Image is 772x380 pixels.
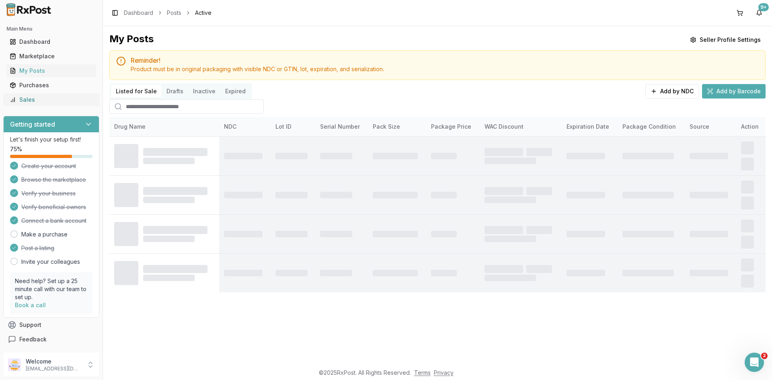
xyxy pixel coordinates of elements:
[10,145,22,153] span: 75 %
[414,369,431,376] a: Terms
[434,369,454,376] a: Privacy
[736,117,766,136] th: Action
[761,353,768,359] span: 2
[3,93,99,106] button: Sales
[21,203,86,211] span: Verify beneficial owners
[167,9,181,17] a: Posts
[188,85,220,98] button: Inactive
[8,358,21,371] img: User avatar
[3,79,99,92] button: Purchases
[19,335,47,343] span: Feedback
[220,85,250,98] button: Expired
[758,3,769,11] div: 9+
[21,176,86,184] span: Browse the marketplace
[618,117,685,136] th: Package Condition
[562,117,618,136] th: Expiration Date
[21,258,80,266] a: Invite your colleagues
[124,9,211,17] nav: breadcrumb
[219,117,271,136] th: NDC
[162,85,188,98] button: Drafts
[645,84,699,99] button: Add by NDC
[480,117,562,136] th: WAC Discount
[6,78,96,92] a: Purchases
[15,277,88,301] p: Need help? Set up a 25 minute call with our team to set up.
[10,52,93,60] div: Marketplace
[10,81,93,89] div: Purchases
[753,6,766,19] button: 9+
[21,162,76,170] span: Create your account
[368,117,426,136] th: Pack Size
[21,230,68,238] a: Make a purchase
[315,117,368,136] th: Serial Number
[3,318,99,332] button: Support
[6,26,96,32] h2: Main Menu
[6,92,96,107] a: Sales
[426,117,479,136] th: Package Price
[3,332,99,347] button: Feedback
[3,64,99,77] button: My Posts
[3,35,99,48] button: Dashboard
[131,57,759,64] h5: Reminder!
[10,119,55,129] h3: Getting started
[195,9,211,17] span: Active
[6,35,96,49] a: Dashboard
[111,85,162,98] button: Listed for Sale
[685,33,766,47] button: Seller Profile Settings
[6,64,96,78] a: My Posts
[109,33,154,47] div: My Posts
[10,96,93,104] div: Sales
[131,65,759,73] div: Product must be in original packaging with visible NDC or GTIN, lot, expiration, and serialization.
[3,50,99,63] button: Marketplace
[109,117,219,136] th: Drug Name
[745,353,764,372] iframe: Intercom live chat
[21,189,76,197] span: Verify your business
[10,67,93,75] div: My Posts
[702,84,766,99] button: Add by Barcode
[3,3,55,16] img: RxPost Logo
[271,117,315,136] th: Lot ID
[21,244,54,252] span: Post a listing
[6,49,96,64] a: Marketplace
[124,9,153,17] a: Dashboard
[15,302,46,308] a: Book a call
[26,366,82,372] p: [EMAIL_ADDRESS][DOMAIN_NAME]
[10,38,93,46] div: Dashboard
[10,136,92,144] p: Let's finish your setup first!
[21,217,86,225] span: Connect a bank account
[26,357,82,366] p: Welcome
[685,117,736,136] th: Source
